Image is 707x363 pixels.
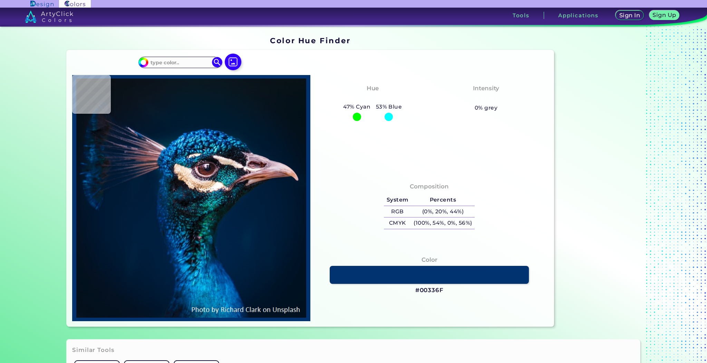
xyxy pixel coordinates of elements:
[653,12,676,18] h5: Sign Up
[373,102,405,111] h5: 53% Blue
[148,58,212,67] input: type color..
[353,94,392,103] h3: Cyan-Blue
[384,217,411,229] h5: CMYK
[422,255,437,265] h4: Color
[475,103,497,112] h5: 0% grey
[650,11,679,20] a: Sign Up
[384,206,411,217] h5: RGB
[411,217,475,229] h5: (100%, 54%, 0%, 56%)
[411,206,475,217] h5: (0%, 20%, 44%)
[620,13,640,18] h5: Sign In
[384,194,411,206] h5: System
[367,83,379,93] h4: Hue
[225,54,241,70] img: icon picture
[558,13,599,18] h3: Applications
[341,102,373,111] h5: 47% Cyan
[212,57,222,67] img: icon search
[471,94,501,103] h3: Vibrant
[410,181,449,192] h4: Composition
[473,83,499,93] h4: Intensity
[411,194,475,206] h5: Percents
[557,34,643,329] iframe: Advertisement
[415,286,444,295] h3: #00336F
[25,10,74,23] img: logo_artyclick_colors_white.svg
[72,346,114,354] h3: Similar Tools
[30,1,54,7] img: ArtyClick Design logo
[513,13,530,18] h3: Tools
[616,11,643,20] a: Sign In
[270,35,350,46] h1: Color Hue Finder
[76,78,307,318] img: img_pavlin.jpg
